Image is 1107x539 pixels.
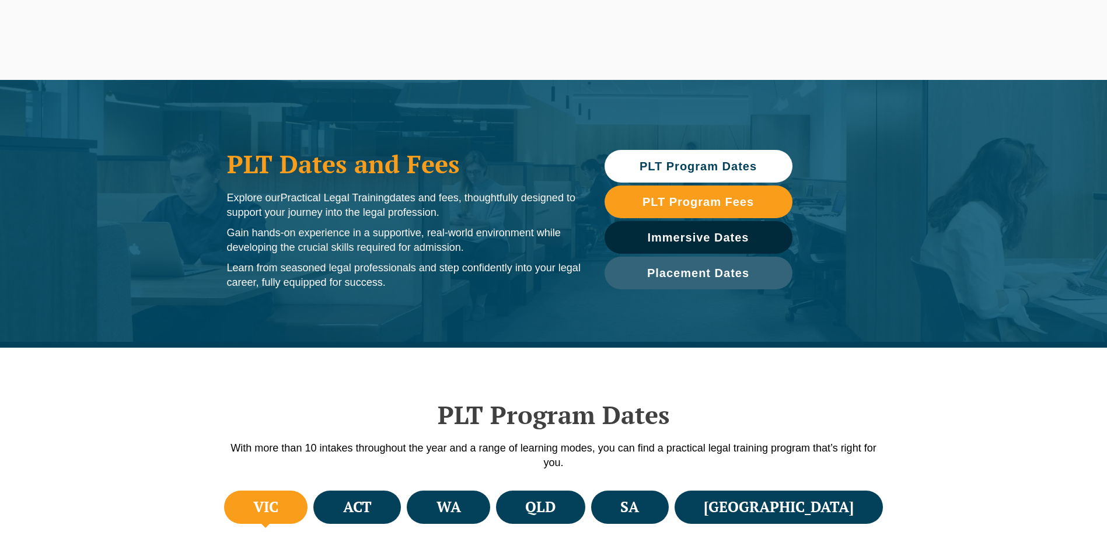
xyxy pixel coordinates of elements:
[605,257,792,289] a: Placement Dates
[221,400,886,429] h2: PLT Program Dates
[221,441,886,470] p: With more than 10 intakes throughout the year and a range of learning modes, you can find a pract...
[525,498,556,517] h4: QLD
[227,226,581,255] p: Gain hands-on experience in a supportive, real-world environment while developing the crucial ski...
[605,150,792,183] a: PLT Program Dates
[620,498,639,517] h4: SA
[227,261,581,290] p: Learn from seasoned legal professionals and step confidently into your legal career, fully equipp...
[642,196,754,208] span: PLT Program Fees
[281,192,390,204] span: Practical Legal Training
[648,232,749,243] span: Immersive Dates
[343,498,372,517] h4: ACT
[605,185,792,218] a: PLT Program Fees
[647,267,749,279] span: Placement Dates
[640,160,757,172] span: PLT Program Dates
[605,221,792,254] a: Immersive Dates
[227,191,581,220] p: Explore our dates and fees, thoughtfully designed to support your journey into the legal profession.
[704,498,854,517] h4: [GEOGRAPHIC_DATA]
[227,149,581,178] h1: PLT Dates and Fees
[253,498,278,517] h4: VIC
[436,498,461,517] h4: WA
